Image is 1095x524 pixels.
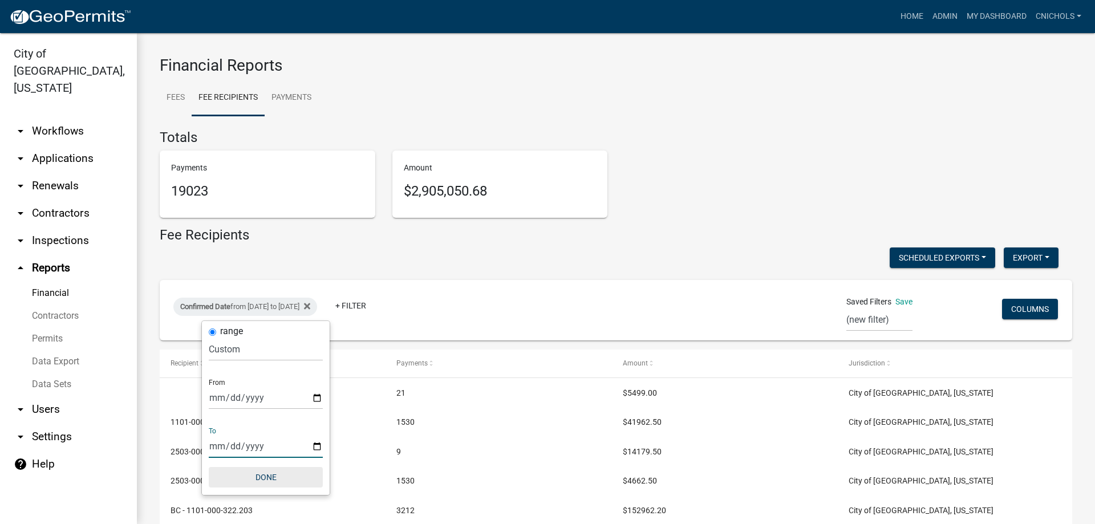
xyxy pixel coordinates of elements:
[160,56,1072,75] h3: Financial Reports
[14,234,27,247] i: arrow_drop_down
[171,183,364,200] h5: 19023
[14,206,27,220] i: arrow_drop_down
[896,6,928,27] a: Home
[396,447,401,456] span: 9
[404,183,597,200] h5: $2,905,050.68
[849,447,993,456] span: City of Jeffersonville, Indiana
[171,506,253,515] span: BC - 1101-000-322.203
[396,476,415,485] span: 1530
[396,359,428,367] span: Payments
[160,350,386,377] datatable-header-cell: Recipient
[209,467,323,488] button: Done
[404,162,597,174] p: Amount
[14,457,27,471] i: help
[14,430,27,444] i: arrow_drop_down
[849,476,993,485] span: City of Jeffersonville, Indiana
[14,261,27,275] i: arrow_drop_up
[171,359,198,367] span: Recipient
[14,403,27,416] i: arrow_drop_down
[171,417,237,426] span: 1101-000-341.214
[623,447,662,456] span: $14179.50
[160,227,249,243] h4: Fee Recipients
[928,6,962,27] a: Admin
[180,302,230,311] span: Confirmed Date
[1002,299,1058,319] button: Columns
[1031,6,1086,27] a: cnichols
[14,179,27,193] i: arrow_drop_down
[265,80,318,116] a: Payments
[1004,247,1058,268] button: Export
[612,350,838,377] datatable-header-cell: Amount
[849,506,993,515] span: City of Jeffersonville, Indiana
[623,417,662,426] span: $41962.50
[623,476,657,485] span: $4662.50
[895,297,912,306] a: Save
[220,327,243,336] label: range
[171,447,237,456] span: 2503-000-329.217
[171,162,364,174] p: Payments
[14,152,27,165] i: arrow_drop_down
[160,80,192,116] a: Fees
[160,129,1072,146] h4: Totals
[849,417,993,426] span: City of Jeffersonville, Indiana
[14,124,27,138] i: arrow_drop_down
[623,506,666,515] span: $152962.20
[890,247,995,268] button: Scheduled Exports
[962,6,1031,27] a: My Dashboard
[849,388,993,397] span: City of Jeffersonville, Indiana
[623,388,657,397] span: $5499.00
[386,350,611,377] datatable-header-cell: Payments
[396,417,415,426] span: 1530
[846,296,891,308] span: Saved Filters
[326,295,375,316] a: + Filter
[171,476,237,485] span: 2503-000-341.214
[838,350,1064,377] datatable-header-cell: Jurisdiction
[192,80,265,116] a: Fee Recipients
[396,506,415,515] span: 3212
[849,359,885,367] span: Jurisdiction
[623,359,648,367] span: Amount
[396,388,405,397] span: 21
[173,298,317,316] div: from [DATE] to [DATE]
